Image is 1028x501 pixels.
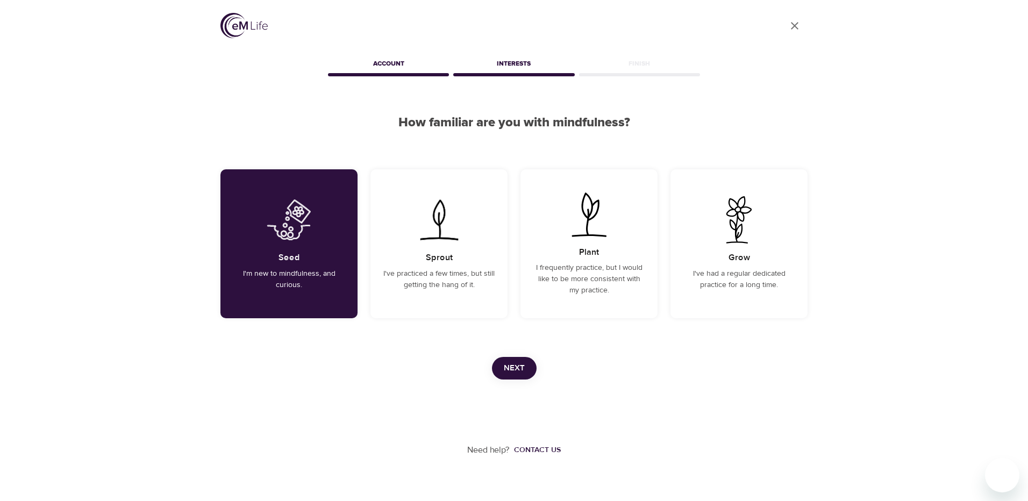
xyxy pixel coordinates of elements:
[233,268,345,291] p: I'm new to mindfulness, and curious.
[985,458,1019,492] iframe: Button to launch messaging window
[279,252,300,263] h5: Seed
[492,357,537,380] button: Next
[510,445,561,455] a: Contact us
[220,169,358,318] div: I'm new to mindfulness, and curious.SeedI'm new to mindfulness, and curious.
[579,247,599,258] h5: Plant
[220,13,268,38] img: logo
[712,196,766,244] img: I've had a regular dedicated practice for a long time.
[412,196,466,244] img: I've practiced a few times, but still getting the hang of it.
[729,252,750,263] h5: Grow
[670,169,808,318] div: I've had a regular dedicated practice for a long time.GrowI've had a regular dedicated practice f...
[520,169,658,318] div: I frequently practice, but I would like to be more consistent with my practice.PlantI frequently ...
[514,445,561,455] div: Contact us
[262,196,316,244] img: I'm new to mindfulness, and curious.
[533,262,645,296] p: I frequently practice, but I would like to be more consistent with my practice.
[467,444,510,456] p: Need help?
[370,169,508,318] div: I've practiced a few times, but still getting the hang of it.SproutI've practiced a few times, bu...
[562,191,616,238] img: I frequently practice, but I would like to be more consistent with my practice.
[426,252,453,263] h5: Sprout
[383,268,495,291] p: I've practiced a few times, but still getting the hang of it.
[782,13,808,39] a: close
[220,115,808,131] h2: How familiar are you with mindfulness?
[504,361,525,375] span: Next
[683,268,795,291] p: I've had a regular dedicated practice for a long time.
